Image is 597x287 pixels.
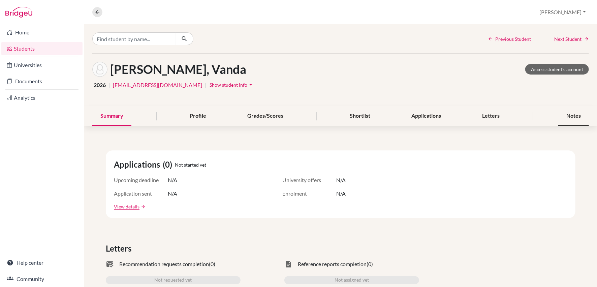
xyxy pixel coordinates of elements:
[1,91,83,105] a: Analytics
[114,190,168,198] span: Application sent
[554,35,589,42] a: Next Student
[239,106,291,126] div: Grades/Scores
[1,256,83,269] a: Help center
[168,176,177,184] span: N/A
[404,106,449,126] div: Applications
[1,58,83,72] a: Universities
[474,106,508,126] div: Letters
[175,161,206,168] span: Not started yet
[1,75,83,88] a: Documents
[92,32,176,45] input: Find student by name...
[114,203,139,210] a: View details
[5,7,32,18] img: Bridge-U
[525,64,589,75] a: Access student's account
[163,159,175,171] span: (0)
[108,81,110,89] span: |
[205,81,207,89] span: |
[106,242,134,255] span: Letters
[1,272,83,286] a: Community
[298,260,367,268] span: Reference reports completion
[209,80,254,90] button: Show student infoarrow_drop_down
[155,276,192,284] span: Not requested yet
[336,176,346,184] span: N/A
[209,260,215,268] span: (0)
[367,260,373,268] span: (0)
[210,82,247,88] span: Show student info
[106,260,114,268] span: mark_email_read
[554,35,582,42] span: Next Student
[110,62,246,77] h1: [PERSON_NAME], Vanda
[537,6,589,19] button: [PERSON_NAME]
[282,176,336,184] span: University offers
[1,26,83,39] a: Home
[92,106,131,126] div: Summary
[284,260,292,268] span: task
[488,35,531,42] a: Previous Student
[114,176,168,184] span: Upcoming deadline
[94,81,106,89] span: 2026
[119,260,209,268] span: Recommendation requests completion
[282,190,336,198] span: Enrolment
[114,159,163,171] span: Applications
[336,190,346,198] span: N/A
[113,81,202,89] a: [EMAIL_ADDRESS][DOMAIN_NAME]
[168,190,177,198] span: N/A
[182,106,214,126] div: Profile
[335,276,369,284] span: Not assigned yet
[558,106,589,126] div: Notes
[1,42,83,55] a: Students
[139,204,146,209] a: arrow_forward
[342,106,379,126] div: Shortlist
[92,62,107,77] img: Vanda Tőkey's avatar
[247,81,254,88] i: arrow_drop_down
[495,35,531,42] span: Previous Student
